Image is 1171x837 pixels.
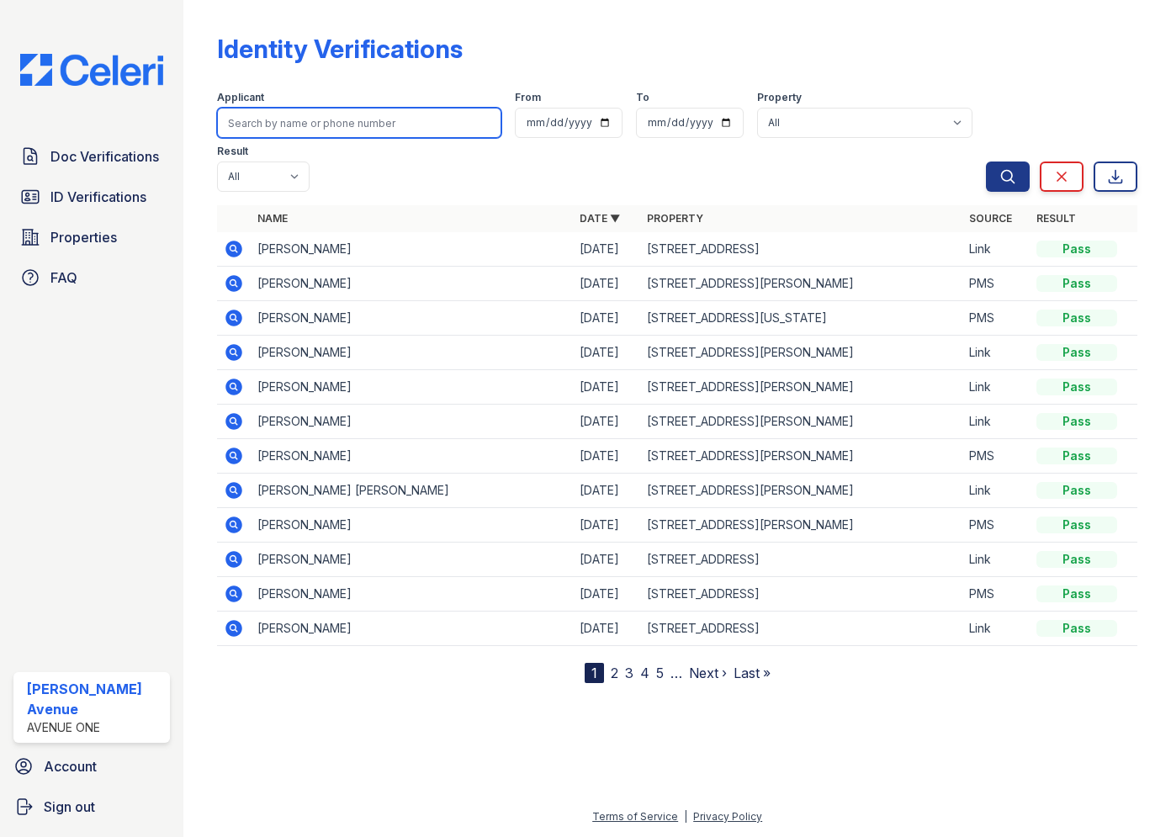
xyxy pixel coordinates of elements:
[962,474,1030,508] td: Link
[573,301,640,336] td: [DATE]
[44,797,95,817] span: Sign out
[251,336,573,370] td: [PERSON_NAME]
[13,220,170,254] a: Properties
[573,612,640,646] td: [DATE]
[573,439,640,474] td: [DATE]
[962,267,1030,301] td: PMS
[7,750,177,783] a: Account
[585,663,604,683] div: 1
[1036,585,1117,602] div: Pass
[962,301,1030,336] td: PMS
[962,370,1030,405] td: Link
[573,370,640,405] td: [DATE]
[1036,310,1117,326] div: Pass
[1036,620,1117,637] div: Pass
[251,267,573,301] td: [PERSON_NAME]
[962,439,1030,474] td: PMS
[640,508,962,543] td: [STREET_ADDRESS][PERSON_NAME]
[573,267,640,301] td: [DATE]
[962,405,1030,439] td: Link
[13,140,170,173] a: Doc Verifications
[573,577,640,612] td: [DATE]
[656,665,664,681] a: 5
[515,91,541,104] label: From
[640,665,649,681] a: 4
[573,405,640,439] td: [DATE]
[50,268,77,288] span: FAQ
[640,232,962,267] td: [STREET_ADDRESS]
[1036,212,1076,225] a: Result
[50,227,117,247] span: Properties
[640,612,962,646] td: [STREET_ADDRESS]
[580,212,620,225] a: Date ▼
[640,336,962,370] td: [STREET_ADDRESS][PERSON_NAME]
[734,665,771,681] a: Last »
[50,187,146,207] span: ID Verifications
[251,577,573,612] td: [PERSON_NAME]
[13,261,170,294] a: FAQ
[969,212,1012,225] a: Source
[757,91,802,104] label: Property
[1036,448,1117,464] div: Pass
[1036,482,1117,499] div: Pass
[50,146,159,167] span: Doc Verifications
[1036,379,1117,395] div: Pass
[611,665,618,681] a: 2
[217,91,264,104] label: Applicant
[251,439,573,474] td: [PERSON_NAME]
[573,543,640,577] td: [DATE]
[962,612,1030,646] td: Link
[573,508,640,543] td: [DATE]
[217,145,248,158] label: Result
[573,474,640,508] td: [DATE]
[1036,551,1117,568] div: Pass
[689,665,727,681] a: Next ›
[670,663,682,683] span: …
[1036,413,1117,430] div: Pass
[251,301,573,336] td: [PERSON_NAME]
[625,665,633,681] a: 3
[251,543,573,577] td: [PERSON_NAME]
[640,474,962,508] td: [STREET_ADDRESS][PERSON_NAME]
[251,232,573,267] td: [PERSON_NAME]
[962,577,1030,612] td: PMS
[647,212,703,225] a: Property
[251,612,573,646] td: [PERSON_NAME]
[1036,344,1117,361] div: Pass
[251,508,573,543] td: [PERSON_NAME]
[27,719,163,736] div: Avenue One
[962,543,1030,577] td: Link
[640,405,962,439] td: [STREET_ADDRESS][PERSON_NAME]
[7,790,177,824] a: Sign out
[573,336,640,370] td: [DATE]
[640,267,962,301] td: [STREET_ADDRESS][PERSON_NAME]
[640,543,962,577] td: [STREET_ADDRESS]
[251,474,573,508] td: [PERSON_NAME] [PERSON_NAME]
[13,180,170,214] a: ID Verifications
[27,679,163,719] div: [PERSON_NAME] Avenue
[684,810,687,823] div: |
[640,370,962,405] td: [STREET_ADDRESS][PERSON_NAME]
[257,212,288,225] a: Name
[1036,275,1117,292] div: Pass
[251,370,573,405] td: [PERSON_NAME]
[217,34,463,64] div: Identity Verifications
[573,232,640,267] td: [DATE]
[636,91,649,104] label: To
[7,54,177,86] img: CE_Logo_Blue-a8612792a0a2168367f1c8372b55b34899dd931a85d93a1a3d3e32e68fde9ad4.png
[1036,241,1117,257] div: Pass
[640,439,962,474] td: [STREET_ADDRESS][PERSON_NAME]
[640,577,962,612] td: [STREET_ADDRESS]
[1036,517,1117,533] div: Pass
[962,508,1030,543] td: PMS
[962,232,1030,267] td: Link
[251,405,573,439] td: [PERSON_NAME]
[217,108,501,138] input: Search by name or phone number
[962,336,1030,370] td: Link
[693,810,762,823] a: Privacy Policy
[592,810,678,823] a: Terms of Service
[640,301,962,336] td: [STREET_ADDRESS][US_STATE]
[44,756,97,776] span: Account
